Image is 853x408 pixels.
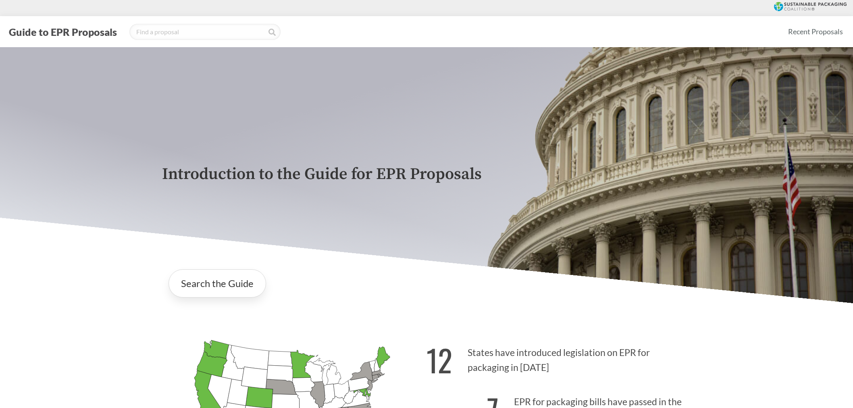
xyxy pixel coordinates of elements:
input: Find a proposal [129,24,281,40]
a: Search the Guide [169,269,266,298]
p: States have introduced legislation on EPR for packaging in [DATE] [426,333,691,383]
a: Recent Proposals [784,23,847,41]
strong: 12 [426,337,452,382]
p: Introduction to the Guide for EPR Proposals [162,165,691,183]
button: Guide to EPR Proposals [6,25,119,38]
